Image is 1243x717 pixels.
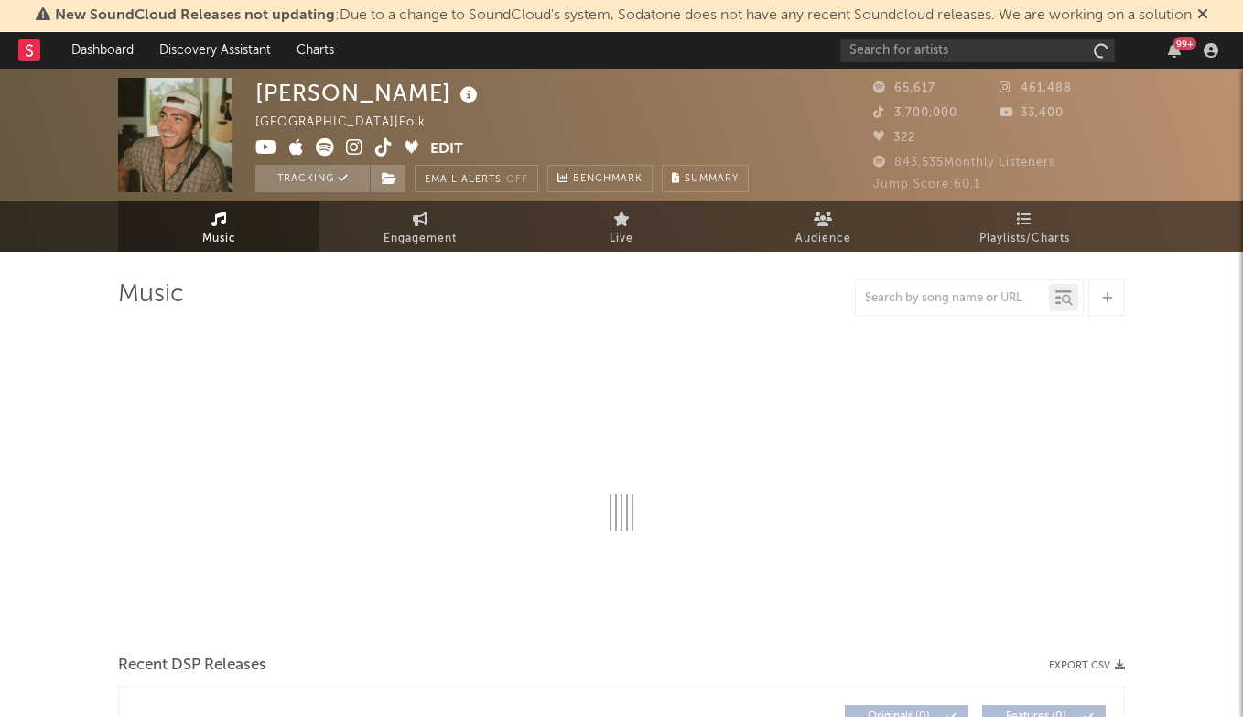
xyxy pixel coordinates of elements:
[573,168,643,190] span: Benchmark
[795,228,851,250] span: Audience
[1168,43,1181,58] button: 99+
[1173,37,1196,50] div: 99 +
[415,165,538,192] button: Email AlertsOff
[118,655,266,677] span: Recent DSP Releases
[146,32,284,69] a: Discovery Assistant
[1000,82,1072,94] span: 461,488
[873,107,957,119] span: 3,700,000
[202,228,236,250] span: Music
[255,112,447,134] div: [GEOGRAPHIC_DATA] | Folk
[319,201,521,252] a: Engagement
[1049,660,1125,671] button: Export CSV
[284,32,347,69] a: Charts
[610,228,633,250] span: Live
[59,32,146,69] a: Dashboard
[685,174,739,184] span: Summary
[506,175,528,185] em: Off
[55,8,335,23] span: New SoundCloud Releases not updating
[873,179,980,190] span: Jump Score: 60.1
[521,201,722,252] a: Live
[430,138,463,161] button: Edit
[979,228,1070,250] span: Playlists/Charts
[873,157,1055,168] span: 843,535 Monthly Listeners
[873,132,915,144] span: 322
[1197,8,1208,23] span: Dismiss
[55,8,1192,23] span: : Due to a change to SoundCloud's system, Sodatone does not have any recent Soundcloud releases. ...
[255,78,482,108] div: [PERSON_NAME]
[547,165,653,192] a: Benchmark
[255,165,370,192] button: Tracking
[384,228,457,250] span: Engagement
[662,165,749,192] button: Summary
[1000,107,1064,119] span: 33,400
[873,82,935,94] span: 65,617
[118,201,319,252] a: Music
[924,201,1125,252] a: Playlists/Charts
[856,291,1049,306] input: Search by song name or URL
[722,201,924,252] a: Audience
[840,39,1115,62] input: Search for artists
